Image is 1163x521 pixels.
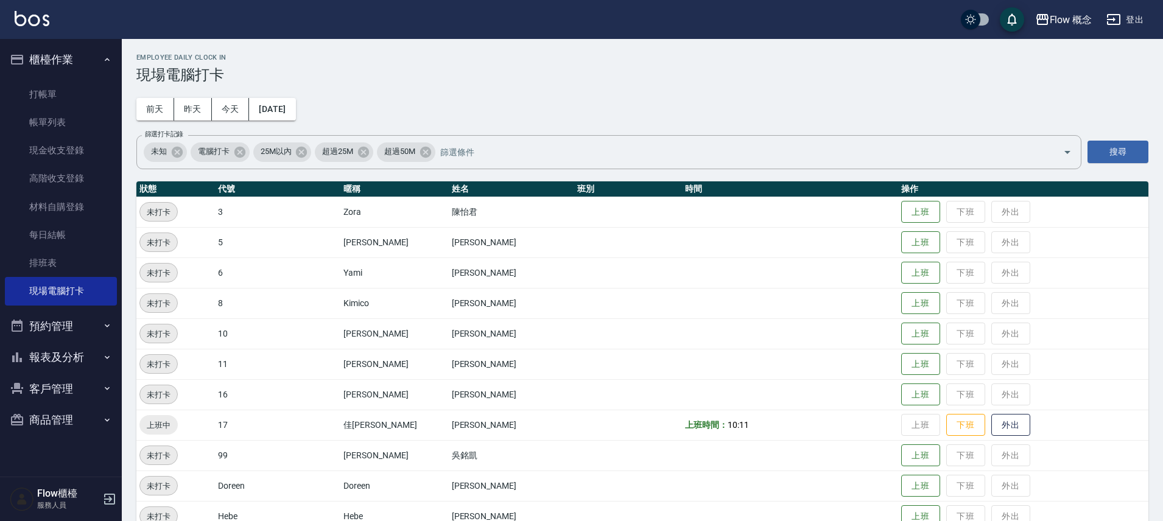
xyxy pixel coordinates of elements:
[340,410,448,440] td: 佳[PERSON_NAME]
[5,341,117,373] button: 報表及分析
[340,227,448,257] td: [PERSON_NAME]
[215,318,340,349] td: 10
[449,227,574,257] td: [PERSON_NAME]
[1102,9,1148,31] button: 登出
[449,181,574,197] th: 姓名
[5,193,117,221] a: 材料自購登錄
[5,136,117,164] a: 現金收支登錄
[340,288,448,318] td: Kimico
[215,257,340,288] td: 6
[449,257,574,288] td: [PERSON_NAME]
[449,349,574,379] td: [PERSON_NAME]
[901,231,940,254] button: 上班
[5,310,117,342] button: 預約管理
[449,197,574,227] td: 陳怡君
[574,181,682,197] th: 班別
[340,379,448,410] td: [PERSON_NAME]
[136,66,1148,83] h3: 現場電腦打卡
[901,444,940,467] button: 上班
[215,440,340,470] td: 99
[37,500,99,511] p: 服務人員
[901,475,940,497] button: 上班
[449,470,574,501] td: [PERSON_NAME]
[340,440,448,470] td: [PERSON_NAME]
[5,164,117,192] a: 高階收支登錄
[215,470,340,501] td: Doreen
[140,327,177,340] span: 未打卡
[340,197,448,227] td: Zora
[249,98,295,121] button: [DATE]
[901,292,940,315] button: 上班
[5,80,117,108] a: 打帳單
[377,142,435,162] div: 超過50M
[140,480,177,492] span: 未打卡
[144,145,174,158] span: 未知
[901,201,940,223] button: 上班
[215,349,340,379] td: 11
[144,142,187,162] div: 未知
[685,420,728,430] b: 上班時間：
[139,419,178,432] span: 上班中
[340,349,448,379] td: [PERSON_NAME]
[449,379,574,410] td: [PERSON_NAME]
[901,383,940,406] button: 上班
[191,145,237,158] span: 電腦打卡
[315,145,360,158] span: 超過25M
[215,288,340,318] td: 8
[5,44,117,75] button: 櫃檯作業
[215,197,340,227] td: 3
[991,414,1030,436] button: 外出
[37,488,99,500] h5: Flow櫃檯
[215,181,340,197] th: 代號
[136,98,174,121] button: 前天
[140,267,177,279] span: 未打卡
[215,379,340,410] td: 16
[253,145,299,158] span: 25M以內
[946,414,985,436] button: 下班
[682,181,898,197] th: 時間
[140,206,177,219] span: 未打卡
[215,410,340,440] td: 17
[5,108,117,136] a: 帳單列表
[315,142,373,162] div: 超過25M
[437,141,1042,163] input: 篩選條件
[1030,7,1097,32] button: Flow 概念
[140,297,177,310] span: 未打卡
[898,181,1148,197] th: 操作
[215,227,340,257] td: 5
[449,318,574,349] td: [PERSON_NAME]
[1087,141,1148,163] button: 搜尋
[140,388,177,401] span: 未打卡
[253,142,312,162] div: 25M以內
[1000,7,1024,32] button: save
[901,323,940,345] button: 上班
[5,221,117,249] a: 每日結帳
[340,470,448,501] td: Doreen
[191,142,250,162] div: 電腦打卡
[377,145,423,158] span: 超過50M
[340,318,448,349] td: [PERSON_NAME]
[145,130,183,139] label: 篩選打卡記錄
[140,236,177,249] span: 未打卡
[212,98,250,121] button: 今天
[15,11,49,26] img: Logo
[901,262,940,284] button: 上班
[5,373,117,405] button: 客戶管理
[5,277,117,305] a: 現場電腦打卡
[174,98,212,121] button: 昨天
[136,54,1148,61] h2: Employee Daily Clock In
[1050,12,1092,27] div: Flow 概念
[5,249,117,277] a: 排班表
[136,181,215,197] th: 狀態
[10,487,34,511] img: Person
[449,288,574,318] td: [PERSON_NAME]
[1058,142,1077,162] button: Open
[449,410,574,440] td: [PERSON_NAME]
[140,449,177,462] span: 未打卡
[340,181,448,197] th: 暱稱
[5,404,117,436] button: 商品管理
[140,358,177,371] span: 未打卡
[728,420,749,430] span: 10:11
[449,440,574,470] td: 吳銘凱
[340,257,448,288] td: Yami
